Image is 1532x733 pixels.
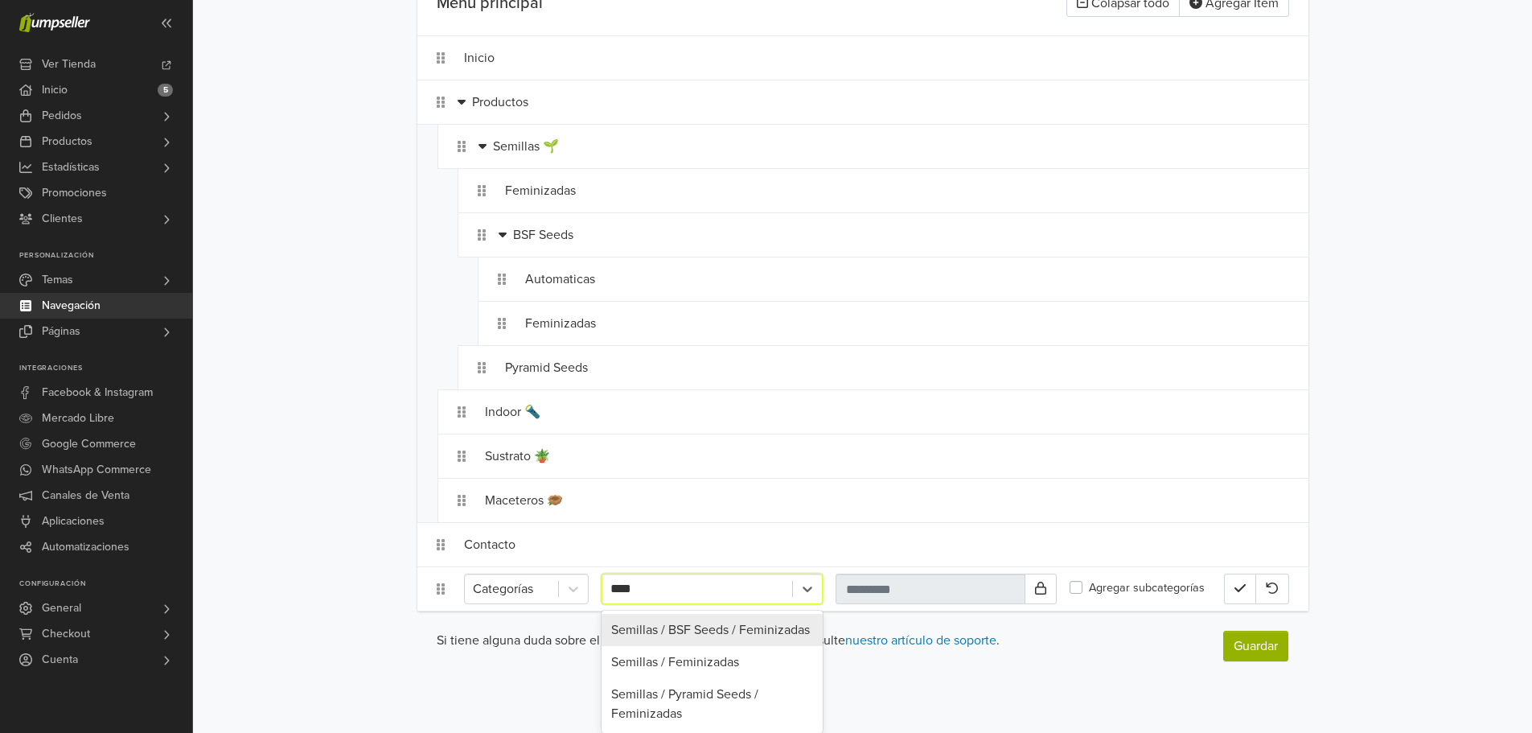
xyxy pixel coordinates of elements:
[19,364,192,373] p: Integraciones
[42,206,83,232] span: Clientes
[42,319,80,344] span: Páginas
[417,631,1160,650] p: Si tiene alguna duda sobre el funcionamiento de la navegación, consulte .
[42,129,92,154] span: Productos
[42,483,129,509] span: Canales de Venta
[505,175,1224,206] div: Feminizadas
[42,647,78,673] span: Cuenta
[485,397,1224,427] div: Indoor 🔦
[42,380,153,406] span: Facebook & Instagram
[42,103,82,129] span: Pedidos
[42,621,90,647] span: Checkout
[464,529,1224,560] div: Contacto
[42,509,105,534] span: Aplicaciones
[42,534,129,560] span: Automatizaciones
[525,264,1224,294] div: Automaticas
[42,406,114,431] span: Mercado Libre
[42,293,101,319] span: Navegación
[505,352,1224,383] div: Pyramid Seeds
[845,632,996,649] a: nuestro artículo de soporte
[42,595,81,621] span: General
[472,87,1224,117] div: Productos
[19,251,192,261] p: Personalización
[42,180,107,206] span: Promociones
[525,308,1224,339] div: Feminizadas
[602,678,823,730] div: Semillas / Pyramid Seeds / Feminizadas
[513,220,1224,250] div: BSF Seeds
[602,646,823,678] div: Semillas / Feminizadas
[42,457,151,483] span: WhatsApp Commerce
[493,131,1224,162] div: Semillas 🌱
[42,431,136,457] span: Google Commerce
[19,579,192,589] p: Configuración
[464,43,1224,73] div: Inicio
[42,77,68,103] span: Inicio
[485,441,1224,472] div: Sustrato 🪴
[602,614,823,646] div: Semillas / BSF Seeds / Feminizadas
[42,267,73,293] span: Temas
[1089,579,1205,597] label: Agregar subcategorías
[42,154,100,180] span: Estadísticas
[485,485,1224,516] div: Maceteros 🪹
[1223,631,1288,661] button: Guardar
[158,84,173,97] span: 5
[42,51,96,77] span: Ver Tienda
